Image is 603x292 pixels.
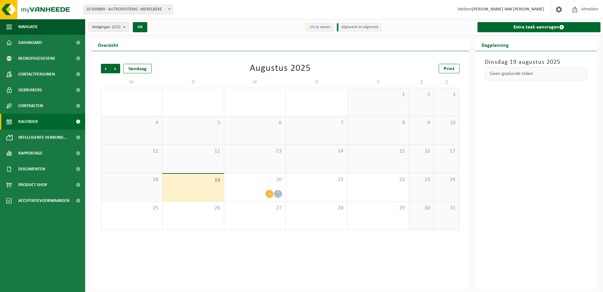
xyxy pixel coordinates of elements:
span: 21 [289,176,344,183]
span: 23 [412,176,431,183]
li: Afgewerkt en afgemeld [337,23,382,32]
span: 30 [412,205,431,212]
span: Volgende [111,64,120,73]
span: 4 [104,119,159,126]
td: W [224,76,286,88]
button: Vestigingen(2/2) [88,22,129,32]
a: Extra taak aanvragen [477,22,601,32]
span: 1 [351,91,406,98]
span: 14 [289,148,344,155]
span: Gebruikers [18,82,42,98]
span: 10-959889 - AUTROSYSTEMS - MERELBEKE [84,5,173,14]
span: 10-959889 - AUTROSYSTEMS - MERELBEKE [83,5,173,14]
span: 6 [227,119,282,126]
td: D [286,76,347,88]
span: 13 [227,148,282,155]
button: OK [133,22,147,32]
span: 9 [412,119,431,126]
span: 22 [351,176,406,183]
span: 3 [437,91,456,98]
span: 25 [104,205,159,212]
span: 16 [412,148,431,155]
strong: [PERSON_NAME] VAN [PERSON_NAME] [472,7,544,12]
span: Print [444,66,454,71]
h2: Dagplanning [475,39,515,51]
span: Contactpersonen [18,66,55,82]
div: Augustus 2025 [250,64,311,73]
span: 12 [166,148,220,155]
td: Z [434,76,460,88]
span: Contracten [18,98,43,114]
span: Navigatie [18,19,38,35]
span: 11 [104,148,159,155]
span: Dashboard [18,35,42,51]
span: Intelligente verbond... [18,130,67,145]
span: 29 [351,205,406,212]
span: 31 [437,205,456,212]
div: Geen geplande taken [485,67,588,80]
span: 8 [351,119,406,126]
span: 15 [351,148,406,155]
span: Rapportage [18,145,43,161]
td: D [162,76,224,88]
span: Kalender [18,114,38,130]
span: Vestigingen [92,22,120,32]
span: Documenten [18,161,45,177]
span: 17 [437,148,456,155]
span: 2 [412,91,431,98]
span: Acceptatievoorwaarden [18,193,69,209]
span: Bedrijfsgegevens [18,51,55,66]
span: 20 [227,176,282,183]
span: Vorige [101,64,110,73]
span: 27 [227,205,282,212]
span: 26 [166,205,220,212]
count: (2/2) [112,25,120,29]
a: Print [439,64,460,73]
span: 24 [437,176,456,183]
span: 18 [104,176,159,183]
span: 7 [289,119,344,126]
h3: Dinsdag 19 augustus 2025 [485,58,588,67]
span: 5 [166,119,220,126]
td: Z [409,76,434,88]
td: M [101,76,162,88]
td: V [348,76,409,88]
span: 10 [437,119,456,126]
h2: Overzicht [91,39,125,51]
span: 28 [289,205,344,212]
li: Uit te voeren [305,23,334,32]
div: Vandaag [123,64,152,73]
span: 19 [166,177,220,184]
span: Product Shop [18,177,47,193]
